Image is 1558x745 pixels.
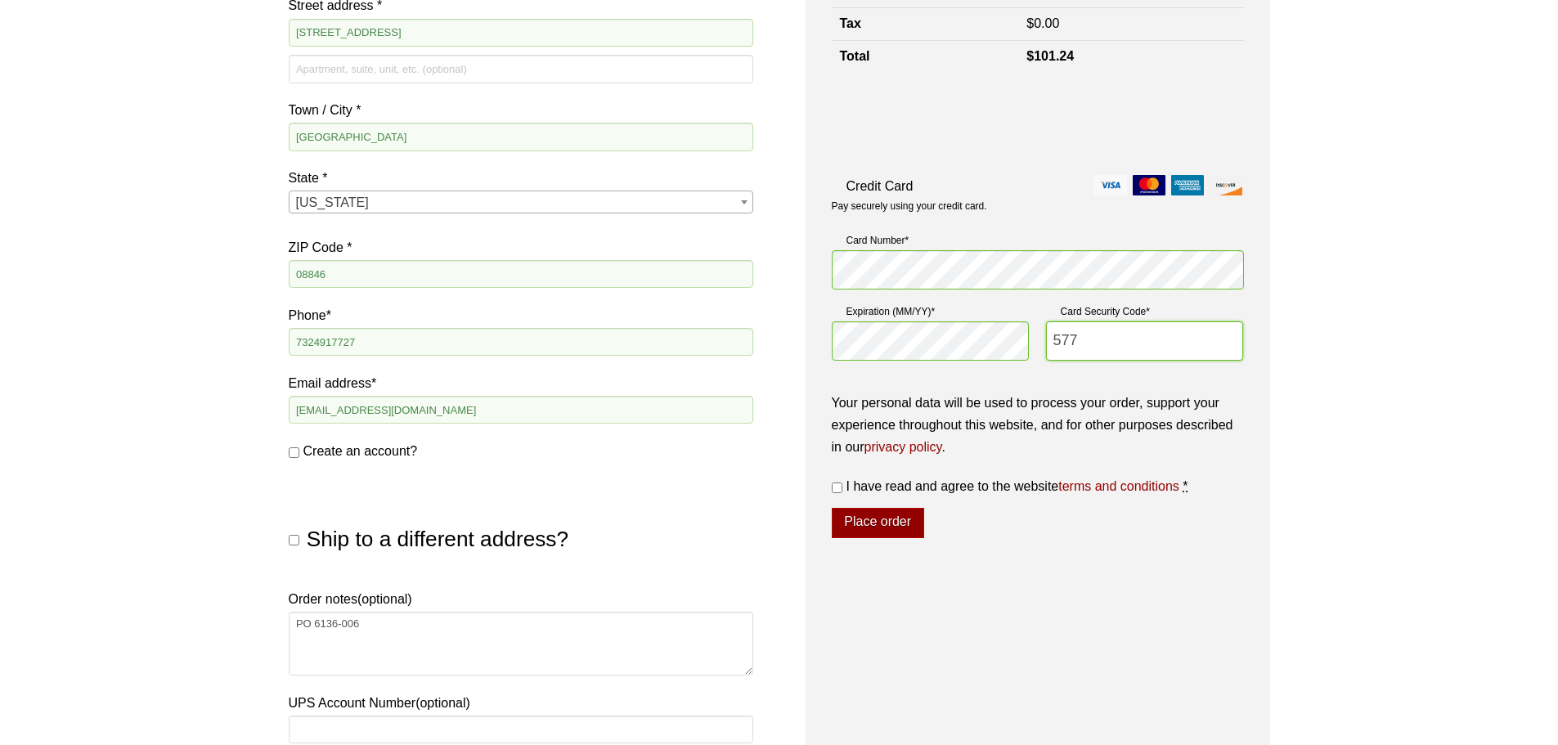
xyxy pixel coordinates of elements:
[1058,479,1179,493] a: terms and conditions
[832,232,1244,249] label: Card Number
[832,303,1030,320] label: Expiration (MM/YY)
[1026,16,1034,30] span: $
[289,304,753,326] label: Phone
[832,8,1019,40] th: Tax
[289,588,753,610] label: Order notes
[1183,479,1188,493] abbr: required
[832,392,1244,459] p: Your personal data will be used to process your order, support your experience throughout this we...
[832,89,1080,153] iframe: reCAPTCHA
[289,99,753,121] label: Town / City
[1046,321,1244,361] input: CSC
[289,535,299,545] input: Ship to a different address?
[832,175,1244,197] label: Credit Card
[1210,175,1242,195] img: discover
[289,19,753,47] input: House number and street name
[303,444,418,458] span: Create an account?
[1026,16,1059,30] bdi: 0.00
[357,592,412,606] span: (optional)
[1046,303,1244,320] label: Card Security Code
[1026,49,1034,63] span: $
[289,692,753,714] label: UPS Account Number
[832,226,1244,374] fieldset: Payment Info
[832,508,924,539] button: Place order
[289,167,753,189] label: State
[307,527,568,551] span: Ship to a different address?
[289,55,753,83] input: Apartment, suite, unit, etc. (optional)
[289,372,753,394] label: Email address
[832,200,1244,213] p: Pay securely using your credit card.
[290,191,752,214] span: New Jersey
[832,40,1019,72] th: Total
[1026,49,1074,63] bdi: 101.24
[289,447,299,458] input: Create an account?
[1094,175,1127,195] img: visa
[846,479,1179,493] span: I have read and agree to the website
[1133,175,1165,195] img: mastercard
[415,696,470,710] span: (optional)
[289,191,753,213] span: State
[864,440,942,454] a: privacy policy
[832,482,842,493] input: I have read and agree to the websiteterms and conditions *
[1171,175,1204,195] img: amex
[289,236,753,258] label: ZIP Code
